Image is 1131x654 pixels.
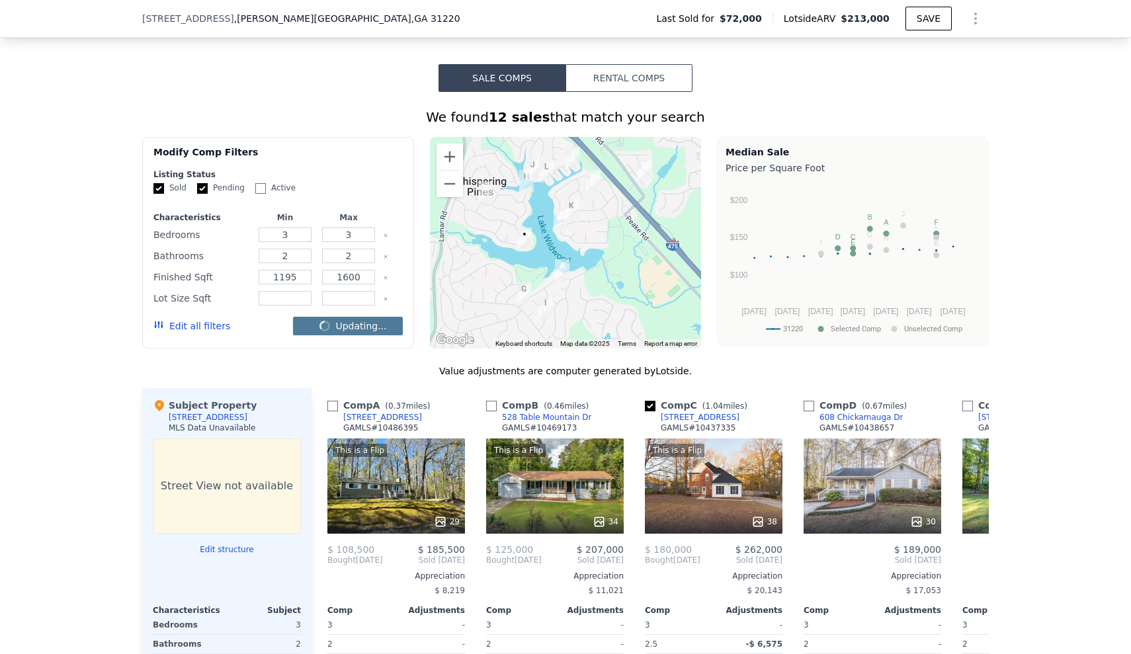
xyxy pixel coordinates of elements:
a: 528 Table Mountain Dr [486,412,591,423]
a: [STREET_ADDRESS] [327,412,422,423]
text: $100 [730,270,748,280]
div: We found that match your search [142,108,989,126]
div: [DATE] [645,555,700,565]
span: $ 8,219 [435,586,465,595]
text: [DATE] [808,307,833,316]
div: 1092 Waluhiyi Trl [538,296,553,319]
div: [STREET_ADDRESS] [343,412,422,423]
div: [DATE] [327,555,383,565]
div: Comp E [962,399,1069,412]
button: Updating... [293,317,402,335]
div: This is a Flip [333,444,387,457]
div: - [399,616,465,634]
div: 528 Table Mountain Dr [478,181,493,204]
text: B [868,213,872,221]
div: GAMLS # 10402212 [978,423,1053,433]
span: Sold [DATE] [383,555,465,565]
div: 2.5 [645,635,711,653]
div: Price per Square Foot [726,159,980,177]
text: K [934,239,939,247]
span: ( miles) [697,401,753,411]
div: Comp [327,605,396,616]
div: Comp C [645,399,753,412]
label: Pending [197,183,245,194]
div: 34 [593,515,618,528]
div: 2 [962,635,1028,653]
div: - [558,616,624,634]
div: Bedrooms [153,225,251,244]
text: C [851,233,856,241]
a: [STREET_ADDRESS] [962,412,1057,423]
div: Comp A [327,399,435,412]
button: Edit all filters [153,319,230,333]
img: Google [433,331,477,348]
span: Sold [DATE] [700,555,782,565]
div: This is a Flip [491,444,546,457]
div: 359 Edgewater Dr [525,158,540,181]
div: 528 Table Mountain Dr [502,412,591,423]
span: 0.37 [388,401,406,411]
span: 0.46 [547,401,565,411]
span: ( miles) [857,401,912,411]
div: 608 Chickamauga Dr [586,170,601,192]
button: Clear [383,275,388,280]
span: 0.67 [865,401,883,411]
div: 241 Autumn Trace Ct [637,159,651,182]
span: Bought [486,555,515,565]
div: [DATE] [486,555,542,565]
text: [DATE] [741,307,767,316]
div: Appreciation [486,571,624,581]
text: $200 [730,196,748,205]
div: Comp [486,605,555,616]
button: Keyboard shortcuts [495,339,552,348]
div: Appreciation [804,571,941,581]
a: Report a map error [644,340,697,347]
span: Map data ©2025 [560,340,610,347]
button: Edit structure [153,544,301,555]
div: 437 Edgewater Cir [565,147,580,169]
div: 877 Will Scarlet Way [517,227,532,250]
div: GAMLS # 10437335 [661,423,735,433]
div: - [399,635,465,653]
span: $ 189,000 [894,544,941,555]
span: $ 17,053 [906,586,941,595]
button: SAVE [905,7,952,30]
span: , [PERSON_NAME][GEOGRAPHIC_DATA] [234,12,460,25]
button: Zoom out [437,171,463,197]
div: Characteristics [153,212,251,223]
text: I [820,238,822,246]
div: Appreciation [645,571,782,581]
div: A chart. [726,177,980,343]
div: Comp [804,605,872,616]
div: GAMLS # 10486395 [343,423,418,433]
div: Lot Size Sqft [153,289,251,307]
div: 1199 Will Scarlet Way [519,170,534,192]
span: $ 262,000 [735,544,782,555]
span: $ 125,000 [486,544,533,555]
text: A [884,218,889,226]
div: Adjustments [555,605,624,616]
div: [STREET_ADDRESS] [661,412,739,423]
text: D [835,233,841,241]
div: 3 [230,616,301,634]
div: 1118 N Plantation Pkwy [564,199,579,222]
span: $ 207,000 [577,544,624,555]
div: [STREET_ADDRESS] [978,412,1057,423]
div: Subject Property [153,399,257,412]
span: Lotside ARV [784,12,841,25]
label: Active [255,183,296,194]
text: Unselected Comp [904,325,962,333]
div: Street View not available [153,438,301,534]
span: 3 [804,620,809,630]
div: Bedrooms [153,616,224,634]
div: 413 Panorama Pl [539,160,554,183]
span: $ 180,000 [645,544,692,555]
span: $ 11,021 [589,586,624,595]
span: ( miles) [538,401,594,411]
a: [STREET_ADDRESS] [645,412,739,423]
div: [STREET_ADDRESS] [169,412,247,423]
text: [DATE] [840,307,865,316]
div: Finished Sqft [153,268,251,286]
span: $72,000 [720,12,762,25]
button: Rental Comps [565,64,692,92]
